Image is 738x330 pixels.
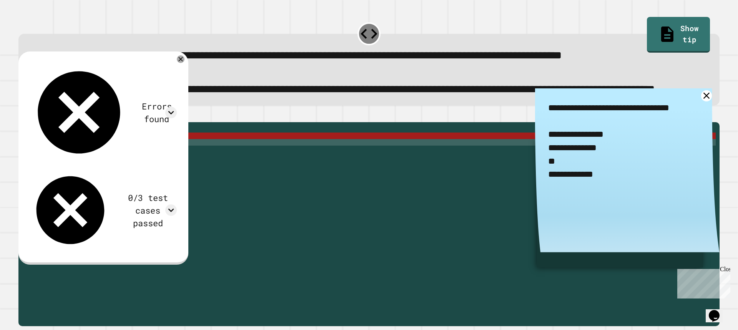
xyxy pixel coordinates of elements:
[647,17,710,52] a: Show tip
[706,299,730,322] iframe: chat widget
[119,191,177,229] div: 0/3 test cases passed
[3,3,53,49] div: Chat with us now!Close
[674,266,730,298] iframe: chat widget
[136,100,177,125] div: Errors found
